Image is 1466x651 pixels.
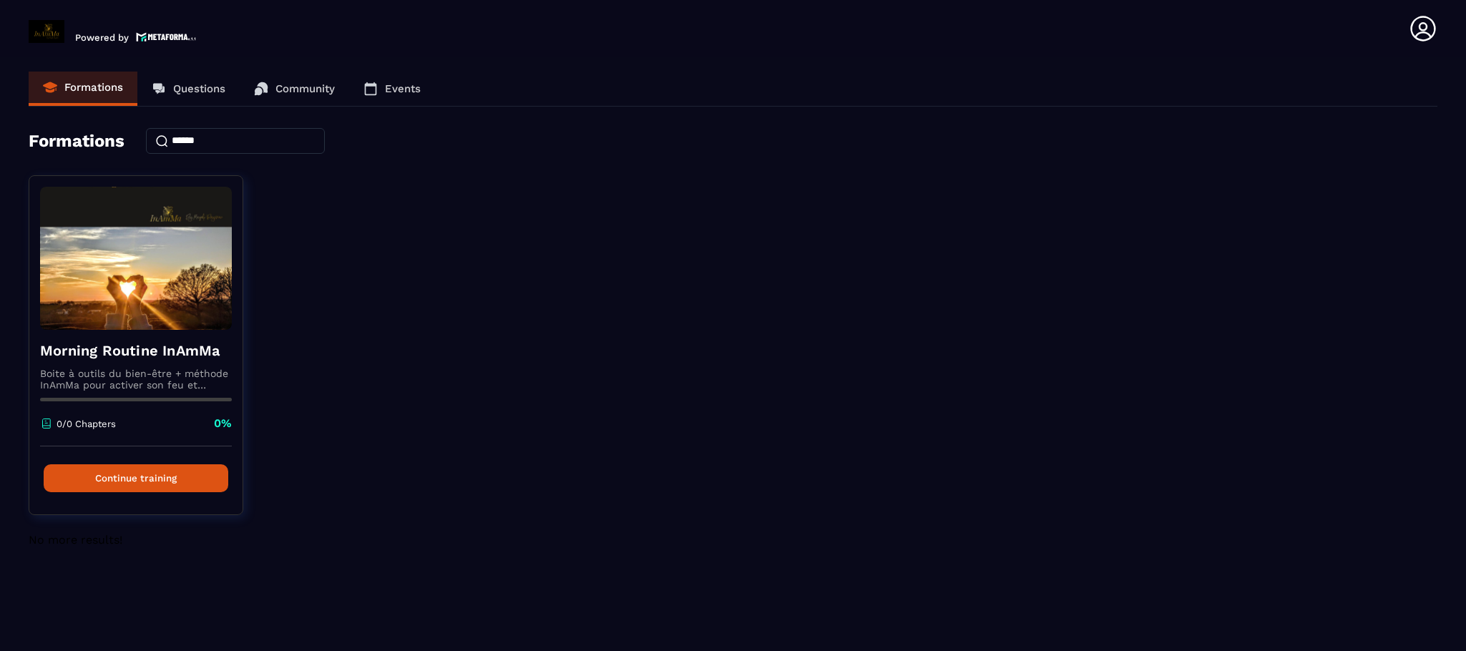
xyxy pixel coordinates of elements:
[173,82,225,95] p: Questions
[64,81,123,94] p: Formations
[40,341,232,361] h4: Morning Routine InAmMa
[40,187,232,330] img: formation-background
[29,20,64,43] img: logo-branding
[75,32,129,43] p: Powered by
[137,72,240,106] a: Questions
[136,31,196,43] img: logo
[240,72,349,106] a: Community
[29,175,261,533] a: formation-backgroundMorning Routine InAmMaBoite à outils du bien-être + méthode InAmMa pour activ...
[275,82,335,95] p: Community
[385,82,421,95] p: Events
[29,533,122,547] span: No more results!
[349,72,435,106] a: Events
[40,368,232,391] p: Boite à outils du bien-être + méthode InAmMa pour activer son feu et écouter la voix de son coeur...
[44,464,228,492] button: Continue training
[29,131,124,151] h4: Formations
[214,416,232,431] p: 0%
[29,72,137,106] a: Formations
[57,418,116,429] p: 0/0 Chapters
